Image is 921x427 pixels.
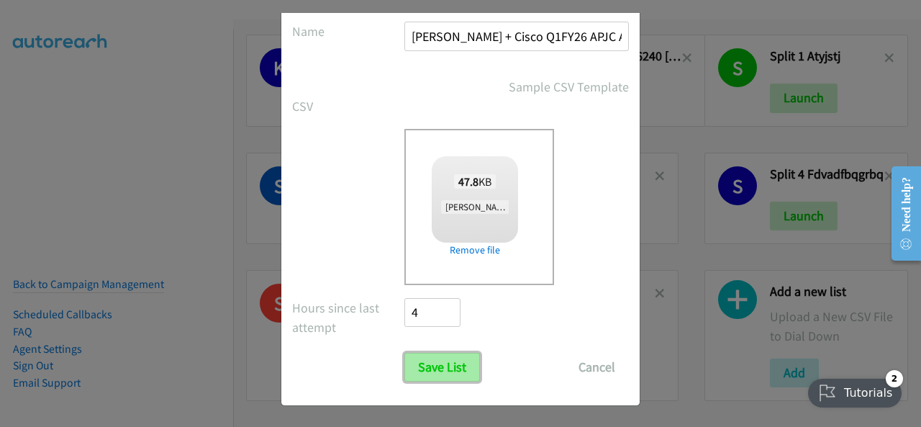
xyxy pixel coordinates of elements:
iframe: Resource Center [880,156,921,271]
label: CSV [292,96,404,116]
label: Name [292,22,404,41]
strong: 47.8 [458,174,478,189]
a: Remove file [432,243,518,258]
a: Sample CSV Template [509,77,629,96]
span: [PERSON_NAME] + Cisco Q1FY26 APJC ANZijniujbn.csv [441,200,655,214]
input: Save List [404,353,480,382]
label: Hours since last attempt [292,298,404,337]
span: KB [454,174,496,189]
iframe: Checklist [799,364,910,416]
button: Cancel [565,353,629,382]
